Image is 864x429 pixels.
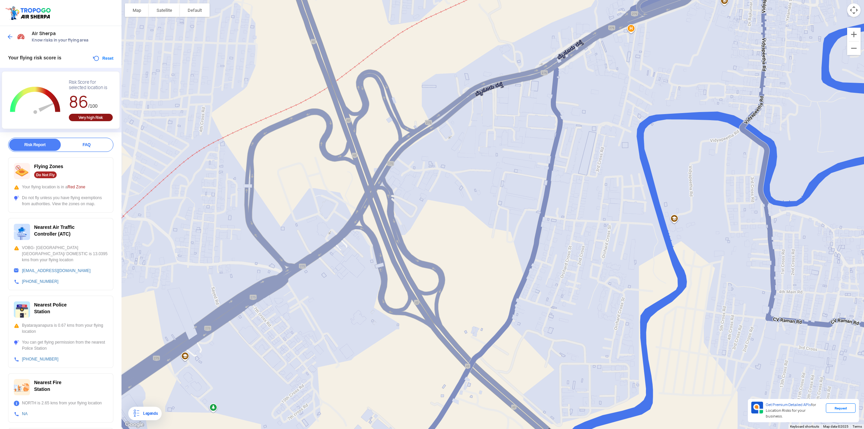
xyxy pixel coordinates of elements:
[853,425,862,428] a: Terms
[69,91,88,112] span: 86
[92,54,113,62] button: Reset
[61,139,112,151] div: FAQ
[14,245,108,263] div: VOBG- [GEOGRAPHIC_DATA] [GEOGRAPHIC_DATA]/ DOMESTIC is 13.0395 kms from your flying location
[34,380,61,392] span: Nearest Fire Station
[7,80,63,122] g: Chart
[847,3,861,17] button: Map camera controls
[34,164,63,169] span: Flying Zones
[14,301,30,318] img: ic_police_station.svg
[14,184,108,190] div: Your flying location is in a
[17,32,25,41] img: Risk Scores
[823,425,848,428] span: Map data ©2025
[847,42,861,55] button: Zoom out
[766,402,811,407] span: Get Premium Detailed APIs
[14,163,30,179] img: ic_nofly.svg
[14,195,108,207] div: Do not fly unless you have flying exemptions from authorities. View the zones on map.
[847,28,861,41] button: Zoom in
[9,139,61,151] div: Risk Report
[14,379,30,395] img: ic_firestation.svg
[34,302,67,314] span: Nearest Police Station
[14,339,108,351] div: You can get flying permission from the nearest Police Station
[22,411,28,416] a: NA
[763,402,826,420] div: for Location Risks for your business.
[123,420,145,429] a: Open this area in Google Maps (opens a new window)
[14,400,108,406] div: NORTH is 2.65 kms from your flying location
[5,5,53,21] img: ic_tgdronemaps.svg
[67,185,85,189] span: Red Zone
[32,37,115,43] span: Know risks in your flying area
[149,3,180,17] button: Show satellite imagery
[22,279,58,284] a: [PHONE_NUMBER]
[125,3,149,17] button: Show street map
[751,402,763,413] img: Premium APIs
[69,114,113,121] div: Very high Risk
[826,403,856,413] div: Request
[88,103,98,109] span: /100
[22,357,58,361] a: [PHONE_NUMBER]
[34,171,57,178] div: Do Not Fly
[132,409,140,418] img: Legends
[69,80,113,90] div: Risk Score for selected location is
[34,224,75,237] span: Nearest Air Traffic Controller (ATC)
[790,424,819,429] button: Keyboard shortcuts
[14,224,30,240] img: ic_atc.svg
[140,409,158,418] div: Legends
[8,55,61,60] span: Your flying risk score is
[22,268,90,273] a: [EMAIL_ADDRESS][DOMAIN_NAME]
[7,33,13,40] img: ic_arrow_back_blue.svg
[32,31,115,36] span: Air Sherpa
[14,322,108,334] div: Byatarayanapura is 0.67 kms from your flying location
[123,420,145,429] img: Google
